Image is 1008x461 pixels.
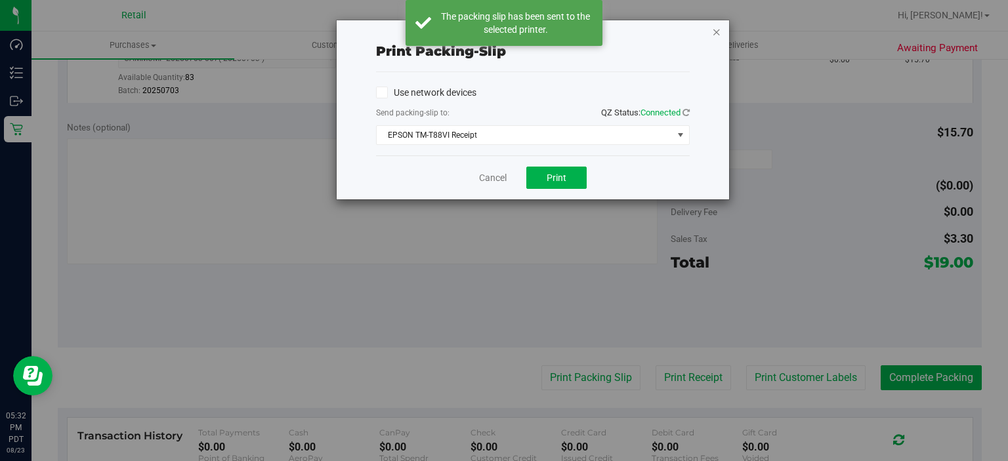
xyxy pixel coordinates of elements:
[547,172,566,183] span: Print
[526,167,587,189] button: Print
[601,108,690,117] span: QZ Status:
[672,126,688,144] span: select
[376,86,476,100] label: Use network devices
[376,107,450,119] label: Send packing-slip to:
[13,356,52,395] iframe: Resource center
[479,171,507,185] a: Cancel
[377,126,673,144] span: EPSON TM-T88VI Receipt
[376,43,506,59] span: Print packing-slip
[640,108,681,117] span: Connected
[438,10,593,36] div: The packing slip has been sent to the selected printer.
